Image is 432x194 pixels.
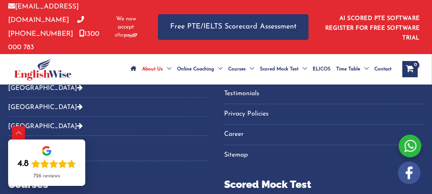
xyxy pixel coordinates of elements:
a: AI SCORED PTE SOFTWARE REGISTER FOR FREE SOFTWARE TRIAL [325,15,420,41]
nav: Site Navigation: Main Menu [128,55,394,83]
span: Online Coaching [177,55,214,83]
p: Courses [8,177,208,192]
span: Menu Toggle [163,55,171,83]
button: [GEOGRAPHIC_DATA] [8,98,208,117]
a: Online CoachingMenu Toggle [174,55,225,83]
a: [GEOGRAPHIC_DATA] [8,123,83,130]
a: Privacy Policies [224,107,424,121]
div: Rating: 4.8 out of 5 [17,158,76,170]
button: [GEOGRAPHIC_DATA] [8,117,208,136]
a: About UsMenu Toggle [139,55,174,83]
a: View Shopping Cart, empty [402,61,418,77]
a: ELICOS [310,55,333,83]
a: Testimonials [224,87,424,100]
a: CoursesMenu Toggle [225,55,257,83]
span: Time Table [336,55,360,83]
span: Menu Toggle [360,55,369,83]
aside: Footer Widget 2 [8,21,208,168]
span: Menu Toggle [298,55,307,83]
aside: Header Widget 1 [325,9,424,45]
div: 4.8 [17,158,29,170]
p: Scored Mock Test [224,177,424,192]
img: white-facebook.png [398,161,421,184]
span: ELICOS [313,55,330,83]
span: Scored Mock Test [260,55,298,83]
span: Menu Toggle [214,55,222,83]
span: About Us [142,55,163,83]
div: 726 reviews [33,173,60,179]
img: cropped-ew-logo [14,58,71,81]
span: We now accept [114,15,138,31]
a: Time TableMenu Toggle [333,55,372,83]
a: [PHONE_NUMBER] [8,17,84,37]
img: Afterpay-Logo [115,33,137,37]
a: Sitemap [224,148,424,162]
a: Contact [372,55,394,83]
button: [GEOGRAPHIC_DATA] [8,78,208,98]
span: Contact [374,55,391,83]
a: [EMAIL_ADDRESS][DOMAIN_NAME] [8,3,79,24]
nav: Menu [224,46,424,162]
a: Career [224,128,424,141]
a: Free PTE/IELTS Scorecard Assessment [158,14,309,40]
a: Scored Mock TestMenu Toggle [257,55,310,83]
a: 1300 000 783 [8,31,99,51]
span: Courses [228,55,246,83]
aside: Footer Widget 3 [224,21,424,172]
span: Menu Toggle [246,55,254,83]
button: [GEOGRAPHIC_DATA] [8,142,208,161]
